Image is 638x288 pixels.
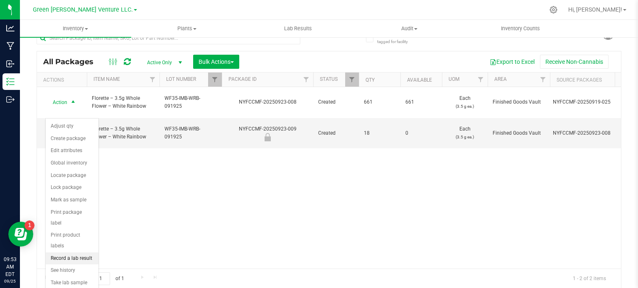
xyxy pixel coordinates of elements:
iframe: Resource center [8,222,33,247]
a: Lot Number [166,76,196,82]
span: select [68,97,79,108]
button: Export to Excel [484,55,540,69]
span: 0 [405,129,437,137]
div: Manage settings [548,6,559,14]
span: Action [45,97,68,108]
p: (3.5 g ea.) [447,133,483,141]
div: Actions [43,77,83,83]
div: Retain Sample [221,133,314,141]
span: Inventory [20,25,131,32]
p: (3.5 g ea.) [447,102,483,110]
a: Filter [208,73,222,87]
a: Lab Results [243,20,354,37]
a: Package ID [228,76,257,82]
li: Locate package [46,169,98,182]
inline-svg: Outbound [6,95,15,104]
span: 661 [405,98,437,106]
a: Qty [366,77,375,83]
span: Page of 1 [71,272,131,285]
span: Each [447,125,483,141]
a: Status [320,76,338,82]
p: 09/25 [4,278,16,284]
span: Audit [354,25,464,32]
a: UOM [449,76,459,82]
a: Plants [131,20,243,37]
button: Bulk Actions [193,55,239,69]
li: Record a lab result [46,252,98,265]
p: 09:53 AM EDT [4,256,16,278]
a: Audit [353,20,465,37]
input: Search Package ID, Item Name, SKU, Lot or Part Number... [37,32,300,44]
span: WF35-IMB-WRB-091925 [164,125,217,141]
span: 661 [364,98,395,106]
li: Global inventory [46,157,98,169]
a: Item Name [93,76,120,82]
li: Create package [46,133,98,145]
button: Receive Non-Cannabis [540,55,609,69]
span: Plants [132,25,242,32]
span: Florette – 3.5g Whole Flower – White Rainbow [92,94,155,110]
li: Adjust qty [46,120,98,133]
span: Inventory Counts [490,25,551,32]
a: Filter [299,73,313,87]
span: Created [318,98,354,106]
span: Finished Goods Vault [493,98,545,106]
a: Area [494,76,507,82]
input: 1 [95,272,110,285]
span: All Packages [43,57,102,66]
li: Lock package [46,182,98,194]
span: WF35-IMB-WRB-091925 [164,94,217,110]
inline-svg: Manufacturing [6,42,15,50]
a: Filter [146,73,159,87]
span: 1 - 2 of 2 items [566,272,613,285]
span: Green [PERSON_NAME] Venture LLC. [33,6,133,13]
div: Value 1: NYFCCMF-20250923-008 [553,129,631,137]
th: Source Packages [550,73,633,87]
div: NYFCCMF-20250923-008 [221,98,314,106]
a: Inventory [20,20,131,37]
span: 18 [364,129,395,137]
li: Edit attributes [46,145,98,157]
span: Finished Goods Vault [493,129,545,137]
div: NYFCCMF-20250923-009 [221,125,314,141]
inline-svg: Inventory [6,77,15,86]
span: Hi, [PERSON_NAME]! [568,6,622,13]
li: Print product labels [46,229,98,252]
a: Inventory Counts [465,20,576,37]
div: Value 1: NYFCCMF-20250919-025 [553,98,631,106]
a: Available [407,77,432,83]
li: See history [46,264,98,277]
span: Created [318,129,354,137]
a: Filter [345,73,359,87]
inline-svg: Inbound [6,60,15,68]
inline-svg: Analytics [6,24,15,32]
span: Include items not tagged for facility [377,32,419,45]
li: Print package label [46,206,98,229]
span: Each [447,94,483,110]
a: Filter [536,73,550,87]
a: Filter [474,73,488,87]
iframe: Resource center unread badge [25,220,34,230]
li: Mark as sample [46,194,98,206]
span: Lab Results [273,25,323,32]
span: Florette – 3.5g Whole Flower – White Rainbow [92,125,155,141]
span: Bulk Actions [199,58,234,65]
